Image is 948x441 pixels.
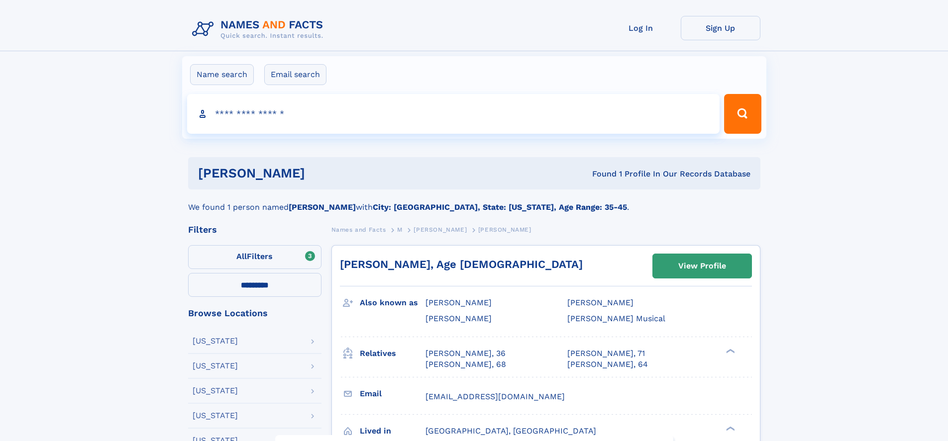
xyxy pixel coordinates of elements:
[193,362,238,370] div: [US_STATE]
[289,202,356,212] b: [PERSON_NAME]
[193,387,238,395] div: [US_STATE]
[193,337,238,345] div: [US_STATE]
[425,314,492,323] span: [PERSON_NAME]
[360,345,425,362] h3: Relatives
[448,169,750,179] div: Found 1 Profile In Our Records Database
[653,254,751,278] a: View Profile
[188,245,321,269] label: Filters
[360,423,425,440] h3: Lived in
[478,226,531,233] span: [PERSON_NAME]
[373,202,627,212] b: City: [GEOGRAPHIC_DATA], State: [US_STATE], Age Range: 35-45
[236,252,247,261] span: All
[724,425,736,432] div: ❯
[425,426,596,436] span: [GEOGRAPHIC_DATA], [GEOGRAPHIC_DATA]
[724,348,736,354] div: ❯
[190,64,254,85] label: Name search
[567,298,633,307] span: [PERSON_NAME]
[188,16,331,43] img: Logo Names and Facts
[360,294,425,311] h3: Also known as
[425,392,565,401] span: [EMAIL_ADDRESS][DOMAIN_NAME]
[340,258,583,270] a: [PERSON_NAME], Age [DEMOGRAPHIC_DATA]
[681,16,760,40] a: Sign Up
[567,359,648,370] a: [PERSON_NAME], 64
[331,223,386,236] a: Names and Facts
[397,226,403,233] span: M
[188,309,321,318] div: Browse Locations
[397,223,403,236] a: M
[187,94,720,134] input: search input
[360,385,425,402] h3: Email
[264,64,326,85] label: Email search
[425,359,506,370] a: [PERSON_NAME], 68
[198,167,449,179] h1: [PERSON_NAME]
[678,255,726,277] div: View Profile
[188,225,321,234] div: Filters
[414,223,467,236] a: [PERSON_NAME]
[724,94,761,134] button: Search Button
[567,348,645,359] a: [PERSON_NAME], 71
[193,412,238,420] div: [US_STATE]
[414,226,467,233] span: [PERSON_NAME]
[425,348,506,359] a: [PERSON_NAME], 36
[601,16,681,40] a: Log In
[425,298,492,307] span: [PERSON_NAME]
[188,189,760,213] div: We found 1 person named with .
[567,314,665,323] span: [PERSON_NAME] Musical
